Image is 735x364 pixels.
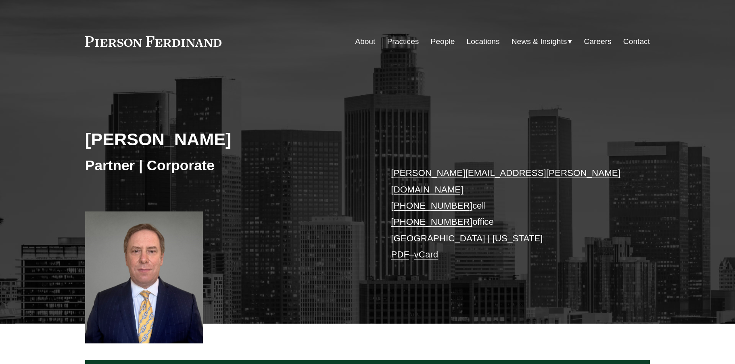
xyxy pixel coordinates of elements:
a: PDF [391,249,409,259]
p: cell office [GEOGRAPHIC_DATA] | [US_STATE] – [391,165,626,263]
a: vCard [414,249,438,259]
a: About [355,34,375,49]
h3: Partner | Corporate [85,157,367,174]
a: Practices [387,34,419,49]
a: Contact [623,34,650,49]
a: Careers [584,34,611,49]
a: folder dropdown [512,34,572,49]
h2: [PERSON_NAME] [85,129,367,150]
a: Locations [466,34,499,49]
span: News & Insights [512,35,567,49]
a: [PHONE_NUMBER] [391,201,472,211]
a: [PHONE_NUMBER] [391,217,472,227]
a: [PERSON_NAME][EMAIL_ADDRESS][PERSON_NAME][DOMAIN_NAME] [391,168,620,194]
a: People [431,34,455,49]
